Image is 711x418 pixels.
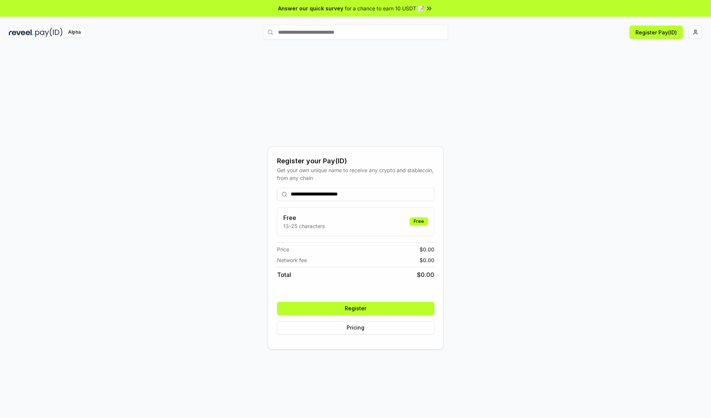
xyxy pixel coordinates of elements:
[277,245,289,253] span: Price
[345,4,424,12] span: for a chance to earn 10 USDT 📝
[277,302,434,315] button: Register
[630,26,683,39] button: Register Pay(ID)
[35,28,63,37] img: pay_id
[410,217,428,225] div: Free
[277,156,434,166] div: Register your Pay(ID)
[64,28,85,37] div: Alpha
[277,166,434,182] div: Get your own unique name to receive any crypto and stablecoin, from any chain
[277,321,434,334] button: Pricing
[420,245,434,253] span: $ 0.00
[9,28,34,37] img: reveel_dark
[277,270,291,279] span: Total
[283,222,325,230] p: 13-25 characters
[420,256,434,264] span: $ 0.00
[278,4,343,12] span: Answer our quick survey
[283,213,325,222] h3: Free
[417,270,434,279] span: $ 0.00
[277,256,307,264] span: Network fee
